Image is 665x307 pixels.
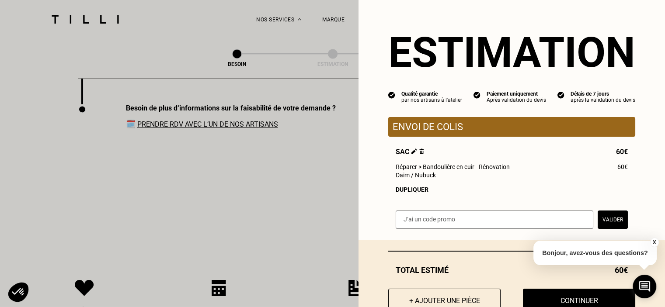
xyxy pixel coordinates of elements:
[411,148,417,154] img: Éditer
[388,91,395,99] img: icon list info
[388,28,635,77] section: Estimation
[616,148,628,156] span: 60€
[557,91,564,99] img: icon list info
[396,172,436,179] span: Daim / Nubuck
[401,97,462,103] div: par nos artisans à l'atelier
[396,186,628,193] div: Dupliquer
[396,210,593,229] input: J‘ai un code promo
[571,91,635,97] div: Délais de 7 jours
[396,163,510,170] span: Réparer > Bandoulière en cuir - Rénovation
[474,91,480,99] img: icon list info
[487,97,546,103] div: Après validation du devis
[598,210,628,229] button: Valider
[650,238,658,247] button: X
[487,91,546,97] div: Paiement uniquement
[401,91,462,97] div: Qualité garantie
[419,148,424,154] img: Supprimer
[396,148,424,156] span: Sac
[393,121,631,132] p: Envoi de colis
[533,241,657,265] p: Bonjour, avez-vous des questions?
[571,97,635,103] div: après la validation du devis
[388,266,635,275] div: Total estimé
[617,163,628,170] span: 60€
